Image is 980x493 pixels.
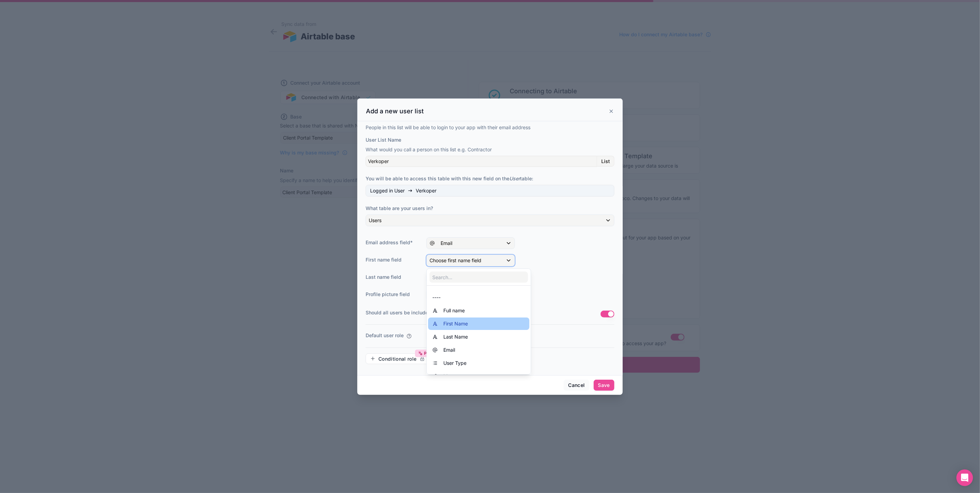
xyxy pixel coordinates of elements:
span: User Type [443,359,467,367]
span: Full name [443,306,465,315]
span: ---- [432,293,441,302]
span: Email [443,346,455,354]
span: First Name [443,320,468,328]
span: Manager reverse [443,372,482,380]
div: Open Intercom Messenger [957,470,973,486]
span: Last Name [443,333,468,341]
input: Search... [430,272,528,283]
